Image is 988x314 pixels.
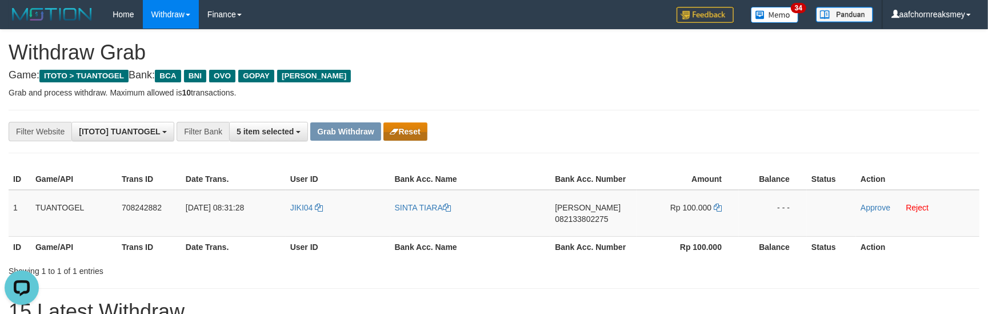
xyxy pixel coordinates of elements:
h1: Withdraw Grab [9,41,979,64]
td: 1 [9,190,31,237]
span: 34 [791,3,806,13]
button: Open LiveChat chat widget [5,5,39,39]
span: 708242882 [122,203,162,212]
h4: Game: Bank: [9,70,979,81]
img: MOTION_logo.png [9,6,95,23]
span: [ITOTO] TUANTOGEL [79,127,160,136]
img: Button%20Memo.svg [751,7,799,23]
td: - - - [739,190,807,237]
span: OVO [209,70,235,82]
a: SINTA TIARA [395,203,451,212]
span: BCA [155,70,181,82]
span: [PERSON_NAME] [555,203,621,212]
div: Filter Website [9,122,71,141]
button: Reset [383,122,427,141]
th: Balance [739,169,807,190]
a: Copy 100000 to clipboard [714,203,722,212]
th: Date Trans. [181,169,286,190]
th: User ID [286,169,390,190]
span: GOPAY [238,70,274,82]
th: Bank Acc. Number [550,236,637,257]
button: Grab Withdraw [310,122,381,141]
th: Action [856,236,979,257]
th: Game/API [31,236,117,257]
th: Game/API [31,169,117,190]
th: ID [9,169,31,190]
p: Grab and process withdraw. Maximum allowed is transactions. [9,87,979,98]
th: Bank Acc. Number [550,169,637,190]
strong: 10 [182,88,191,97]
a: Approve [861,203,890,212]
th: Status [807,169,856,190]
span: Copy 082133802275 to clipboard [555,214,608,224]
th: Rp 100.000 [637,236,739,257]
th: Action [856,169,979,190]
button: 5 item selected [229,122,308,141]
span: 5 item selected [237,127,294,136]
span: [PERSON_NAME] [277,70,351,82]
th: Trans ID [117,169,181,190]
th: Bank Acc. Name [390,236,551,257]
th: Date Trans. [181,236,286,257]
span: Rp 100.000 [670,203,711,212]
th: Amount [637,169,739,190]
span: JIKI04 [290,203,313,212]
a: Reject [906,203,929,212]
img: panduan.png [816,7,873,22]
img: Feedback.jpg [677,7,734,23]
span: BNI [184,70,206,82]
div: Showing 1 to 1 of 1 entries [9,261,403,277]
th: Balance [739,236,807,257]
td: TUANTOGEL [31,190,117,237]
th: Trans ID [117,236,181,257]
th: Bank Acc. Name [390,169,551,190]
span: [DATE] 08:31:28 [186,203,244,212]
span: ITOTO > TUANTOGEL [39,70,129,82]
a: JIKI04 [290,203,323,212]
th: Status [807,236,856,257]
button: [ITOTO] TUANTOGEL [71,122,174,141]
div: Filter Bank [177,122,229,141]
th: ID [9,236,31,257]
th: User ID [286,236,390,257]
